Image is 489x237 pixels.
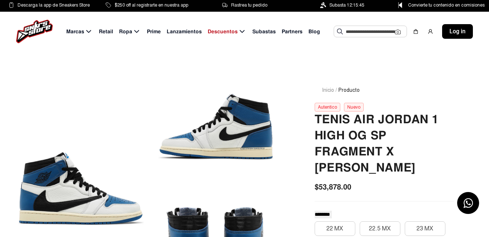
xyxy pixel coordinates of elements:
[413,29,419,34] img: shopping
[252,28,276,35] span: Subastas
[315,221,355,236] button: 22 MX
[208,28,238,35] span: Descuentos
[99,28,113,35] span: Retail
[338,86,360,94] span: Producto
[282,28,303,35] span: Partners
[329,1,364,9] span: Subasta 12:15:45
[315,103,340,112] div: Autentico
[322,87,334,93] a: Inicio
[396,2,405,8] img: Control Point Icon
[405,221,445,236] button: 23 MX
[315,181,351,192] span: $53,878.00
[408,1,485,9] span: Convierte tu contenido en comisiones
[147,28,161,35] span: Prime
[360,221,400,236] button: 22.5 MX
[337,29,343,34] img: Buscar
[66,28,84,35] span: Marcas
[344,103,364,112] div: Nuevo
[449,27,466,36] span: Log in
[395,29,401,35] img: Cámara
[18,1,90,9] span: Descarga la app de Sneakers Store
[167,28,202,35] span: Lanzamientos
[308,28,320,35] span: Blog
[336,86,337,94] span: /
[115,1,188,9] span: $250 off al registrarte en nuestra app
[119,28,132,35] span: Ropa
[427,29,433,34] img: user
[16,20,53,43] img: logo
[231,1,267,9] span: Rastrea tu pedido
[315,112,454,176] h2: Tenis Air Jordan 1 High Og Sp Fragment X [PERSON_NAME]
